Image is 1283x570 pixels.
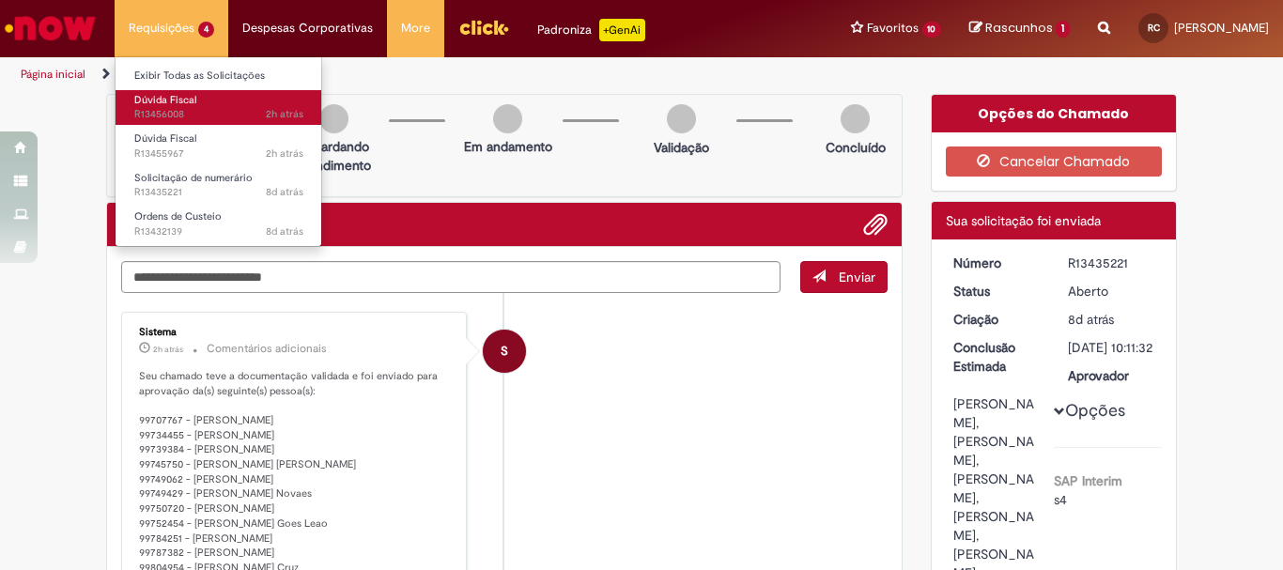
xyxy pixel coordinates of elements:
[667,104,696,133] img: img-circle-grey.png
[153,344,183,355] time: 28/08/2025 09:11:58
[483,330,526,373] div: System
[129,19,194,38] span: Requisições
[198,22,214,38] span: 4
[537,19,645,41] div: Padroniza
[946,212,1101,229] span: Sua solicitação foi enviada
[266,146,303,161] span: 2h atrás
[985,19,1053,37] span: Rascunhos
[1068,254,1155,272] div: R13435221
[939,282,1055,300] dt: Status
[863,212,888,237] button: Adicionar anexos
[121,261,781,293] textarea: Digite sua mensagem aqui...
[1148,22,1160,34] span: RC
[1056,21,1070,38] span: 1
[115,56,322,247] ul: Requisições
[1068,282,1155,300] div: Aberto
[969,20,1070,38] a: Rascunhos
[1068,338,1155,357] div: [DATE] 10:11:32
[14,57,842,92] ul: Trilhas de página
[319,104,348,133] img: img-circle-grey.png
[867,19,919,38] span: Favoritos
[134,224,303,239] span: R13432139
[266,185,303,199] time: 21/08/2025 10:11:28
[599,19,645,41] p: +GenAi
[1174,20,1269,36] span: [PERSON_NAME]
[826,138,886,157] p: Concluído
[134,93,196,107] span: Dúvida Fiscal
[1054,472,1122,489] b: SAP Interim
[493,104,522,133] img: img-circle-grey.png
[939,310,1055,329] dt: Criação
[116,207,322,241] a: Aberto R13432139 : Ordens de Custeio
[266,224,303,239] span: 8d atrás
[134,146,303,162] span: R13455967
[1068,311,1114,328] span: 8d atrás
[266,146,303,161] time: 28/08/2025 09:01:25
[288,137,379,175] p: Aguardando atendimento
[800,261,888,293] button: Enviar
[266,107,303,121] span: 2h atrás
[266,107,303,121] time: 28/08/2025 09:05:34
[939,254,1055,272] dt: Número
[116,90,322,125] a: Aberto R13456008 : Dúvida Fiscal
[839,269,875,285] span: Enviar
[116,168,322,203] a: Aberto R13435221 : Solicitação de numerário
[266,224,303,239] time: 20/08/2025 11:59:20
[922,22,942,38] span: 10
[134,107,303,122] span: R13456008
[401,19,430,38] span: More
[242,19,373,38] span: Despesas Corporativas
[464,137,552,156] p: Em andamento
[116,66,322,86] a: Exibir Todas as Solicitações
[841,104,870,133] img: img-circle-grey.png
[207,341,327,357] small: Comentários adicionais
[134,131,196,146] span: Dúvida Fiscal
[153,344,183,355] span: 2h atrás
[21,67,85,82] a: Página inicial
[1054,366,1169,385] dt: Aprovador
[946,146,1163,177] button: Cancelar Chamado
[116,129,322,163] a: Aberto R13455967 : Dúvida Fiscal
[458,13,509,41] img: click_logo_yellow_360x200.png
[139,327,452,338] div: Sistema
[932,95,1177,132] div: Opções do Chamado
[134,185,303,200] span: R13435221
[2,9,99,47] img: ServiceNow
[1068,310,1155,329] div: 21/08/2025 10:11:27
[654,138,709,157] p: Validação
[1054,491,1067,508] span: s4
[266,185,303,199] span: 8d atrás
[134,171,253,185] span: Solicitação de numerário
[939,338,1055,376] dt: Conclusão Estimada
[134,209,222,223] span: Ordens de Custeio
[501,329,508,374] span: S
